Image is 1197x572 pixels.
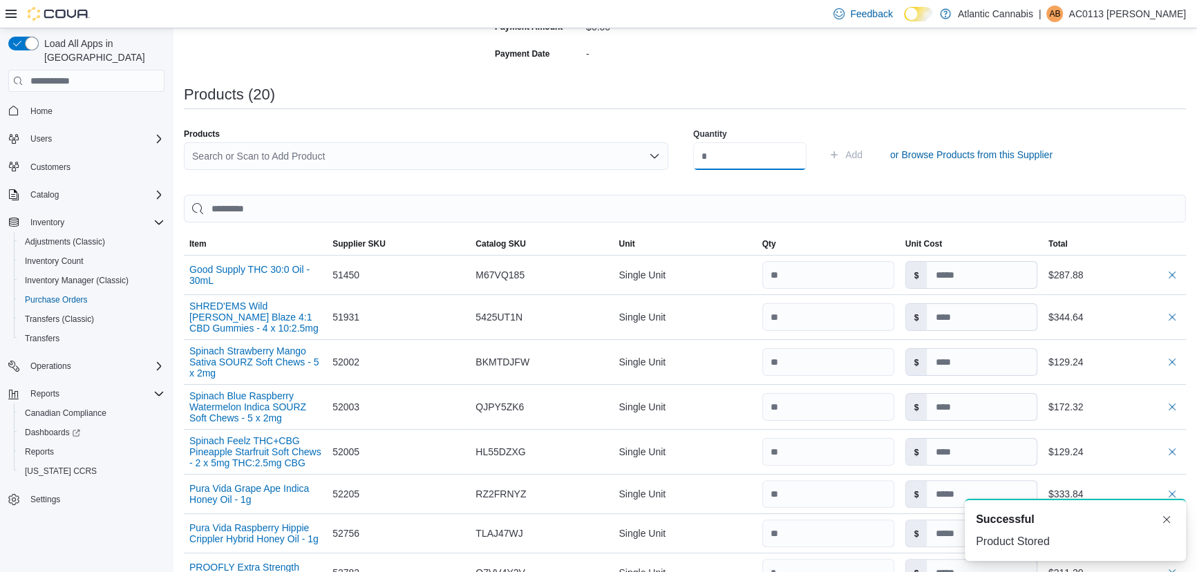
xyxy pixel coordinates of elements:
button: Canadian Compliance [14,403,170,423]
span: Unit [619,238,634,249]
button: Inventory [3,213,170,232]
button: Transfers (Classic) [14,309,170,329]
span: Adjustments (Classic) [25,236,105,247]
span: 52756 [332,525,359,542]
button: Home [3,100,170,120]
span: Reports [25,446,54,457]
button: Adjustments (Classic) [14,232,170,251]
button: Reports [25,385,65,402]
span: Inventory Count [19,253,164,269]
span: Settings [30,494,60,505]
button: Good Supply THC 30:0 Oil - 30mL [189,264,321,286]
label: $ [906,394,927,420]
span: QJPY5ZK6 [475,399,524,415]
div: $344.64 [1048,309,1180,325]
span: Add [845,148,863,162]
button: Add [823,141,868,169]
span: Feedback [850,7,892,21]
span: Operations [30,361,71,372]
span: 52005 [332,444,359,460]
a: Settings [25,491,66,508]
span: Canadian Compliance [25,408,106,419]
button: Spinach Blue Raspberry Watermelon Indica SOURZ Soft Chews - 5 x 2mg [189,390,321,423]
span: Inventory Manager (Classic) [19,272,164,289]
a: Reports [19,444,59,460]
span: RZ2FRNYZ [475,486,526,502]
span: AB [1049,6,1060,22]
button: Open list of options [649,151,660,162]
span: Dark Mode [904,21,905,22]
button: Unit [613,233,756,255]
div: $129.24 [1048,354,1180,370]
button: or Browse Products from this Supplier [885,141,1058,169]
span: Customers [25,158,164,175]
span: 52002 [332,354,359,370]
button: Qty [757,233,900,255]
p: AC0113 [PERSON_NAME] [1068,6,1186,22]
div: AC0113 Baker Jory [1046,6,1063,22]
span: Washington CCRS [19,463,164,479]
button: Reports [14,442,170,461]
button: Spinach Feelz THC+CBG Pineapple Starfruit Soft Chews - 2 x 5mg THC:2.5mg CBG [189,435,321,468]
span: Adjustments (Classic) [19,233,164,250]
span: Item [189,238,207,249]
button: Reports [3,384,170,403]
button: SHRED'EMS Wild [PERSON_NAME] Blaze 4:1 CBD Gummies - 4 x 10:2.5mg [189,301,321,334]
button: Catalog SKU [470,233,613,255]
a: Dashboards [19,424,86,441]
span: Catalog [30,189,59,200]
label: Quantity [693,128,727,140]
span: TLAJ47WJ [475,525,522,542]
span: Home [30,106,53,117]
span: Inventory Count [25,256,84,267]
span: Transfers (Classic) [25,314,94,325]
a: Inventory Count [19,253,89,269]
span: 51450 [332,267,359,283]
button: Dismiss toast [1158,511,1175,528]
label: $ [906,520,927,546]
div: Single Unit [613,303,756,331]
a: Home [25,103,58,120]
span: Users [30,133,52,144]
span: BKMTDJFW [475,354,529,370]
a: Transfers (Classic) [19,311,100,327]
span: Qty [762,238,776,249]
label: $ [906,439,927,465]
button: [US_STATE] CCRS [14,461,170,481]
span: Dashboards [25,427,80,438]
span: Supplier SKU [332,238,386,249]
label: $ [906,262,927,288]
label: Payment Date [495,48,549,59]
span: 5425UT1N [475,309,522,325]
a: Canadian Compliance [19,405,112,421]
span: Catalog [25,187,164,203]
div: Product Stored [976,533,1175,550]
div: Single Unit [613,438,756,466]
label: $ [906,481,927,507]
a: Customers [25,159,76,175]
label: $ [906,349,927,375]
button: Unit Cost [900,233,1043,255]
span: Successful [976,511,1034,528]
span: Inventory Manager (Classic) [25,275,129,286]
span: Unit Cost [905,238,942,249]
span: Load All Apps in [GEOGRAPHIC_DATA] [39,37,164,64]
span: Customers [30,162,70,173]
img: Cova [28,7,90,21]
button: Customers [3,157,170,177]
span: Reports [30,388,59,399]
span: Purchase Orders [19,292,164,308]
span: Settings [25,490,164,508]
span: 51931 [332,309,359,325]
span: Reports [19,444,164,460]
button: Inventory Count [14,251,170,271]
button: Supplier SKU [327,233,470,255]
span: Reports [25,385,164,402]
input: Dark Mode [904,7,933,21]
button: Transfers [14,329,170,348]
div: $172.32 [1048,399,1180,415]
button: Inventory Manager (Classic) [14,271,170,290]
span: Dashboards [19,424,164,441]
p: Atlantic Cannabis [958,6,1033,22]
span: 52205 [332,486,359,502]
